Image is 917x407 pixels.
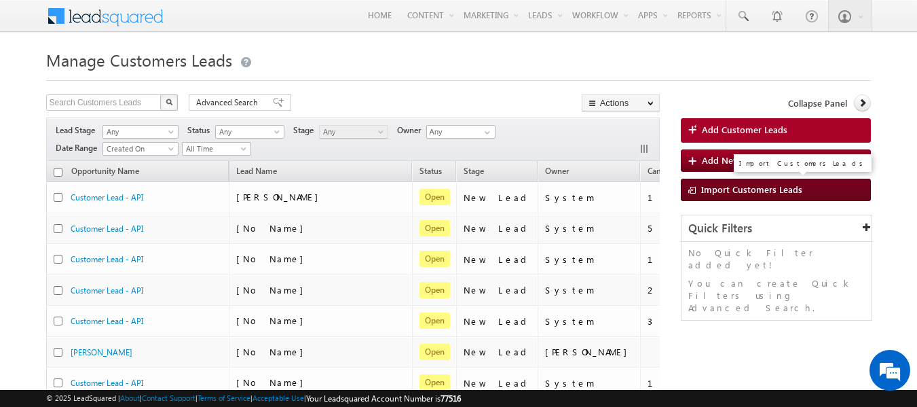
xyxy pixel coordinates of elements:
[681,215,872,242] div: Quick Filters
[198,393,250,402] a: Terms of Service
[701,183,802,195] span: Import Customers Leads
[545,315,634,328] div: System
[648,166,708,176] span: Campaign Name
[215,125,284,139] a: Any
[306,393,461,404] span: Your Leadsquared Account Number is
[187,124,215,137] span: Status
[320,126,384,138] span: Any
[46,49,232,71] span: Manage Customers Leads
[545,166,569,176] span: Owner
[419,313,450,329] span: Open
[196,96,262,109] span: Advanced Search
[182,142,251,156] a: All Time
[56,142,102,154] span: Date Range
[464,253,531,266] div: New Lead
[54,168,62,177] input: Check all records
[319,125,388,139] a: Any
[648,253,709,266] div: 1
[464,222,531,234] div: New Lead
[688,277,865,314] p: You can create Quick Filters using Advanced Search.
[71,285,143,296] a: Customer Lead - API
[464,346,531,358] div: New Lead
[545,222,634,234] div: System
[426,125,495,139] input: Type to Search
[229,164,284,181] span: Lead Name
[397,124,426,137] span: Owner
[441,393,461,404] span: 77516
[739,158,866,168] p: Import Customers Leads
[477,126,494,139] a: Show All Items
[236,315,310,326] span: [No Name]
[648,222,709,234] div: 5
[293,124,319,137] span: Stage
[419,251,450,267] span: Open
[788,97,847,109] span: Collapse Panel
[419,220,450,236] span: Open
[102,142,179,156] a: Created On
[545,192,634,204] div: System
[648,377,709,389] div: 1
[102,125,179,139] a: Any
[457,164,491,181] a: Stage
[419,282,450,298] span: Open
[545,284,634,296] div: System
[103,143,174,155] span: Created On
[183,143,247,155] span: All Time
[64,164,146,181] a: Opportunity Name
[166,99,172,105] img: Search
[46,392,461,405] span: © 2025 LeadSquared | | | | |
[120,393,140,402] a: About
[56,124,100,137] span: Lead Stage
[582,94,660,111] button: Actions
[681,118,872,143] a: Add Customer Leads
[236,253,310,264] span: [No Name]
[702,124,787,136] span: Add Customer Leads
[419,189,450,205] span: Open
[236,376,310,388] span: [No Name]
[464,315,531,328] div: New Lead
[648,192,709,204] div: 1
[464,284,531,296] div: New Lead
[648,284,709,296] div: 2
[688,247,865,271] p: No Quick Filter added yet!
[236,346,310,357] span: [No Name]
[545,346,634,358] div: [PERSON_NAME]
[142,393,195,402] a: Contact Support
[71,254,143,264] a: Customer Lead - API
[545,377,634,389] div: System
[71,192,143,202] a: Customer Lead - API
[545,253,634,266] div: System
[216,126,280,138] span: Any
[419,374,450,391] span: Open
[236,191,325,202] span: [PERSON_NAME]
[71,166,139,176] span: Opportunity Name
[464,166,484,176] span: Stage
[71,378,143,388] a: Customer Lead - API
[464,377,531,389] div: New Lead
[236,284,310,296] span: [No Name]
[464,192,531,204] div: New Lead
[71,347,132,357] a: [PERSON_NAME]
[702,154,762,166] span: Add New Lead
[71,316,143,326] a: Customer Lead - API
[419,344,450,360] span: Open
[252,393,304,402] a: Acceptable Use
[648,315,709,328] div: 3
[71,224,143,234] a: Customer Lead - API
[236,222,310,234] span: [No Name]
[413,164,449,181] a: Status
[103,126,174,138] span: Any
